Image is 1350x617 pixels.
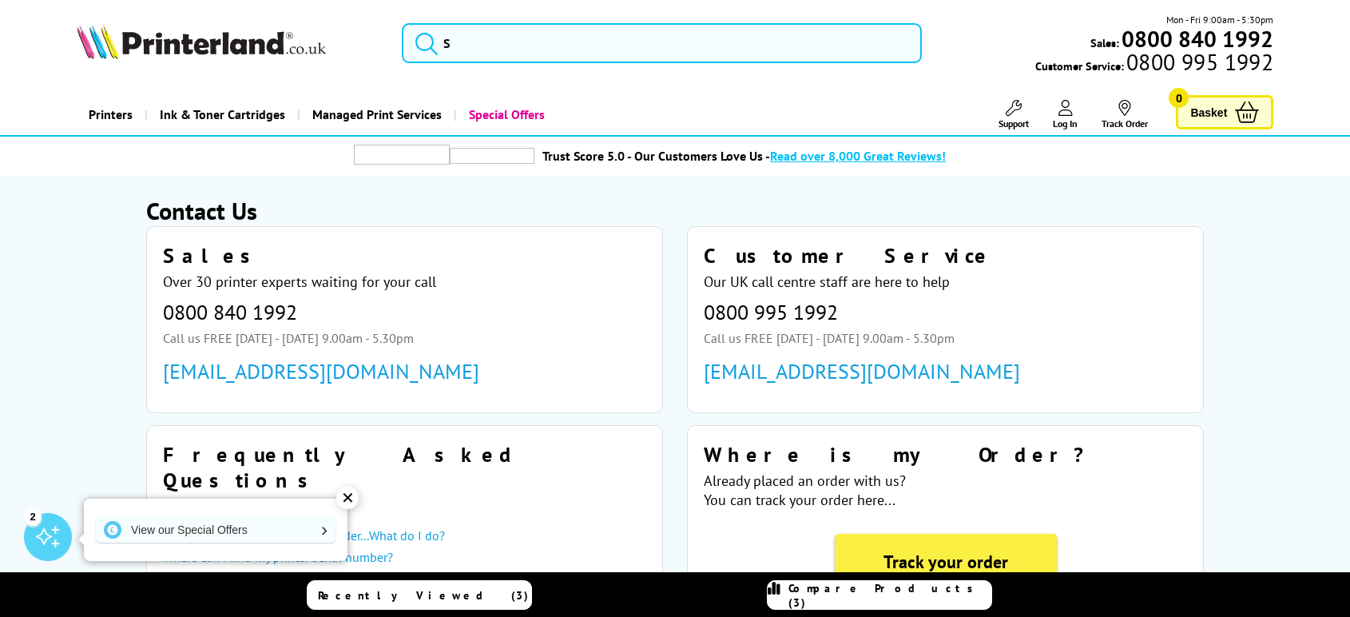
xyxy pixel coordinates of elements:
a: [EMAIL_ADDRESS][DOMAIN_NAME] [163,359,646,384]
a: Printerland Logo [77,24,382,62]
p: Call us FREE [DATE] - [DATE] 9.00am - 5.30pm [704,329,1187,347]
a: Compare Products (3) [767,580,992,610]
a: Log In [1053,100,1078,129]
a: 0800 840 1992 [163,300,646,325]
p: Already placed an order with us? You can track your order here... [704,472,1187,510]
div: 2 [24,508,42,525]
a: Special Offers [454,94,557,135]
span: 0800 995 1992 [1124,54,1273,70]
a: View our Special Offers [96,517,336,543]
img: trustpilot rating [450,148,534,164]
a: Basket 0 [1176,95,1273,129]
h2: Frequently Asked Questions [163,442,646,493]
a: Ink & Toner Cartridges [145,94,297,135]
a: modal_serialnumber [163,548,646,566]
p: Our UK call centre staff are here to help [704,273,1187,292]
span: Basket [1190,102,1227,123]
span: Recently Viewed (3) [318,588,529,603]
span: My item is faulty. What do I do? [163,570,646,587]
a: Recently Viewed (3) [307,580,532,610]
a: 0800 840 1992 [1119,31,1273,46]
span: Where can I find my printer serial number? [163,548,646,566]
a: modal_faulty [163,570,646,587]
span: 0 [1169,88,1189,108]
a: modal_partorder [163,527,646,544]
a: Printers [77,94,145,135]
a: Support [999,100,1029,129]
a: Track your order [835,534,1057,590]
span: Compare Products (3) [788,581,991,610]
p: Over 30 printer experts waiting for your call [163,273,646,292]
span: Mon - Fri 9:00am - 5:30pm [1166,12,1273,27]
a: modal_ordertracking [163,505,646,523]
span: Ink & Toner Cartridges [160,94,285,135]
a: 0800 995 1992 [704,300,1187,325]
img: trustpilot rating [354,145,450,165]
span: Can I track my order online? [163,505,646,523]
input: S [402,23,922,63]
a: [EMAIL_ADDRESS][DOMAIN_NAME] [704,359,1187,384]
span: Support [999,117,1029,129]
a: Track Order [1102,100,1148,129]
span: I have only received part of my order...What do I do? [163,527,646,544]
a: Managed Print Services [297,94,454,135]
a: Trust Score 5.0 - Our Customers Love Us -Read over 8,000 Great Reviews! [542,148,946,164]
h2: Where is my Order? [704,442,1187,468]
span: Customer Service: [1035,54,1273,74]
p: Call us FREE [DATE] - [DATE] 9.00am - 5.30pm [163,329,646,347]
span: Log In [1053,117,1078,129]
span: Read over 8,000 Great Reviews! [770,148,946,164]
h2: Customer Service [704,243,1187,269]
h1: Contact Us [146,195,1204,226]
img: Printerland Logo [77,24,326,59]
span: Sales: [1090,35,1119,50]
b: 0800 840 1992 [1122,24,1273,54]
div: ✕ [336,487,359,509]
h2: Sales [163,243,646,269]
